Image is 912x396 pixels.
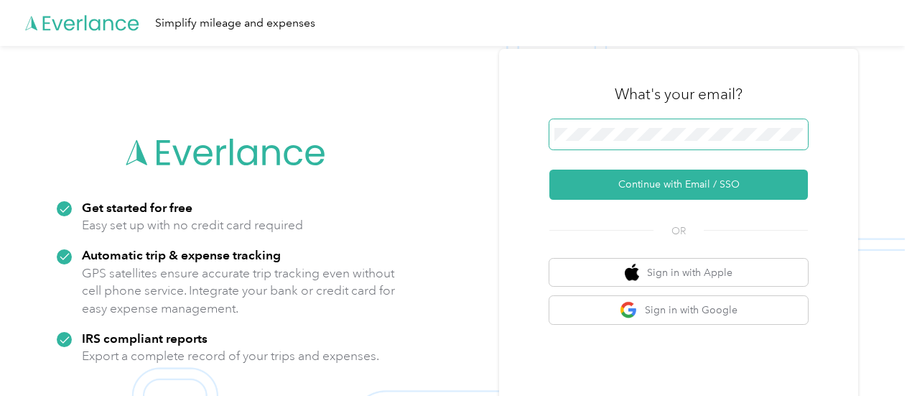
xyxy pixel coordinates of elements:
[82,331,208,346] strong: IRS compliant reports
[82,216,303,234] p: Easy set up with no credit card required
[549,170,808,200] button: Continue with Email / SSO
[82,347,379,365] p: Export a complete record of your trips and expenses.
[549,296,808,324] button: google logoSign in with Google
[653,224,704,239] span: OR
[82,247,281,262] strong: Automatic trip & expense tracking
[625,264,639,282] img: apple logo
[549,259,808,287] button: apple logoSign in with Apple
[155,14,315,32] div: Simplify mileage and expenses
[615,84,743,104] h3: What's your email?
[82,200,192,215] strong: Get started for free
[82,264,396,318] p: GPS satellites ensure accurate trip tracking even without cell phone service. Integrate your bank...
[620,301,638,319] img: google logo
